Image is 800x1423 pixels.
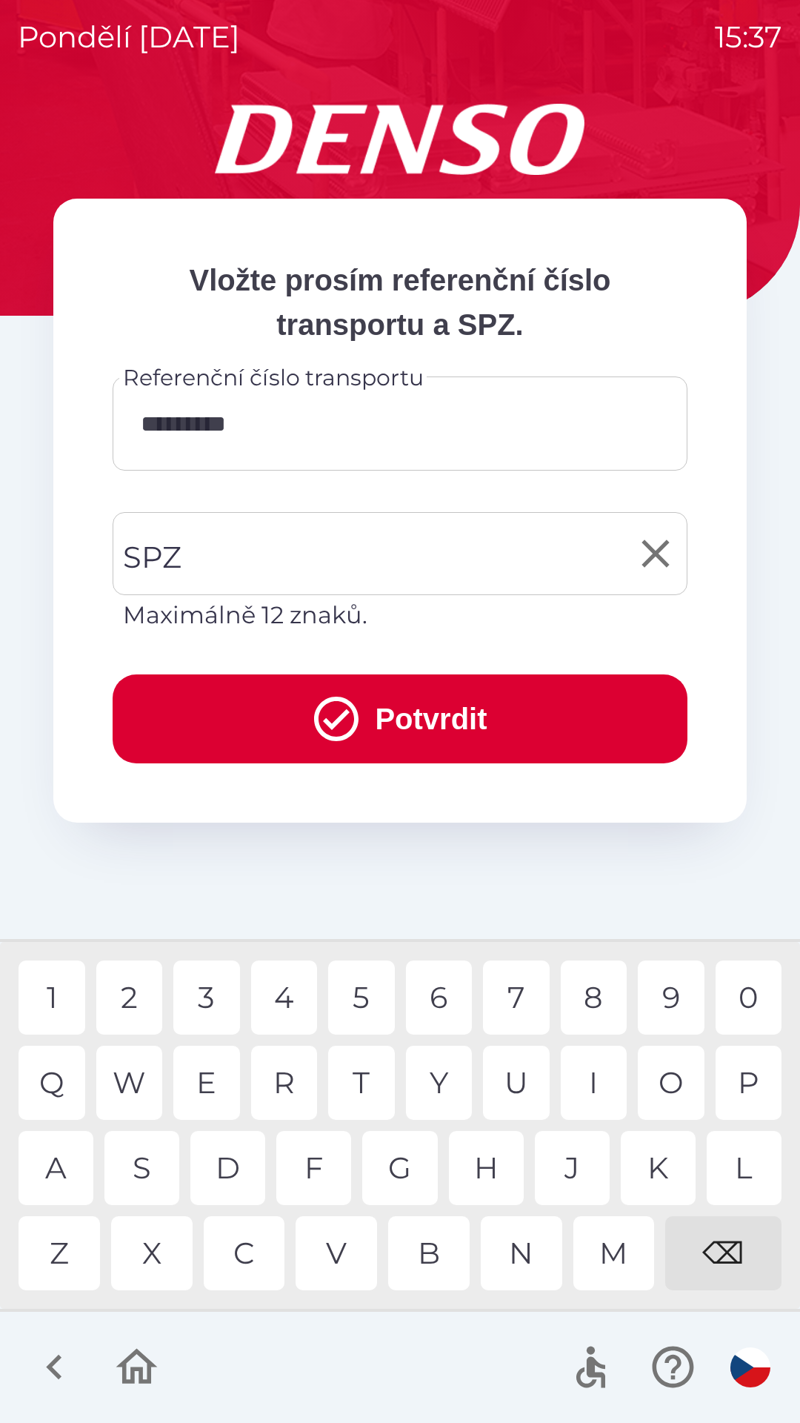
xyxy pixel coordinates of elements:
[123,597,677,633] p: Maximálně 12 znaků.
[18,15,240,59] p: pondělí [DATE]
[123,362,424,394] label: Referenční číslo transportu
[629,527,682,580] button: Clear
[113,674,687,763] button: Potvrdit
[715,15,782,59] p: 15:37
[113,258,687,347] p: Vložte prosím referenční číslo transportu a SPZ.
[730,1347,770,1387] img: cs flag
[53,104,747,175] img: Logo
